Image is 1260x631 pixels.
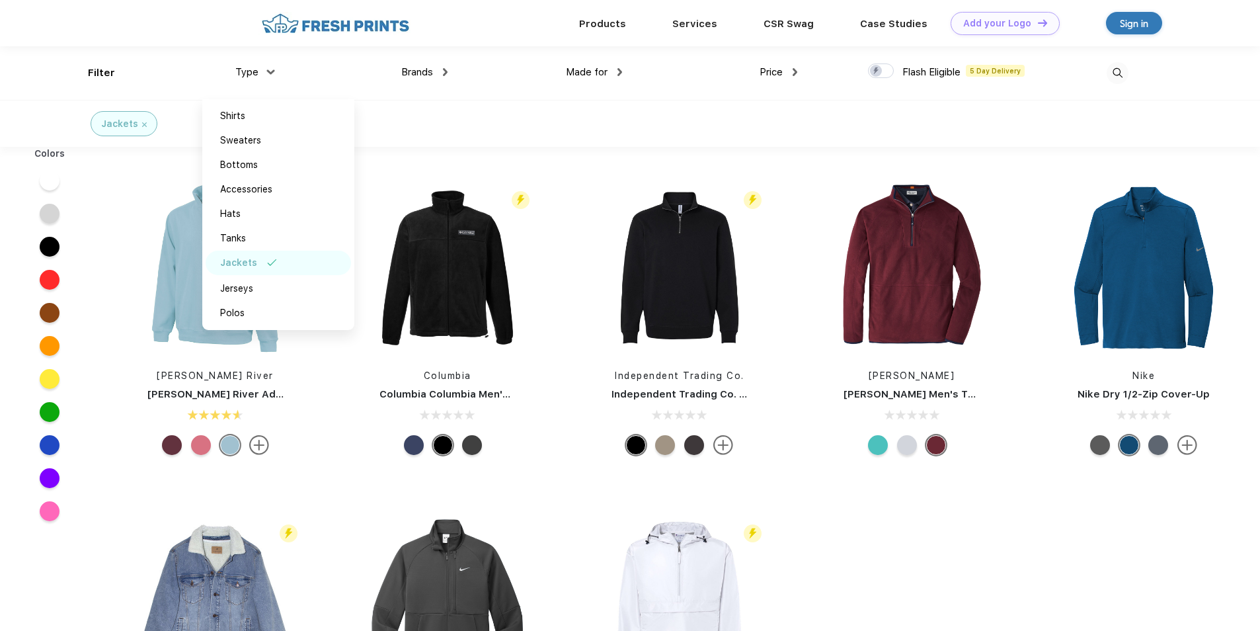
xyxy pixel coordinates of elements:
div: Polos [220,306,245,320]
a: [PERSON_NAME] River Adult Crosswind Quarter Zip Sweatshirt [147,388,465,400]
img: func=resize&h=266 [592,180,768,356]
a: [PERSON_NAME] Men's Thermal Flow Micro Fleece Half-Zip [844,388,1140,400]
div: Accessories [220,183,272,196]
img: func=resize&h=266 [824,180,1000,356]
div: Add your Logo [963,18,1031,29]
div: Gym Blue [1119,435,1139,455]
div: Bordeaux [926,435,946,455]
div: Shirts [220,109,245,123]
a: Services [672,18,717,30]
div: Jackets [220,256,257,270]
img: filter_cancel.svg [142,122,147,127]
img: more.svg [1177,435,1197,455]
div: Asphalt [684,435,704,455]
div: Sweaters [220,134,261,147]
img: flash_active_toggle.svg [744,191,762,209]
a: Sign in [1106,12,1162,34]
div: Black [433,435,453,455]
a: Nike [1132,370,1155,381]
div: Collegiate Navy [404,435,424,455]
div: Jerseys [220,282,253,296]
div: Filter [88,65,115,81]
img: dropdown.png [266,69,274,74]
img: flash_active_toggle.svg [512,191,530,209]
img: fo%20logo%202.webp [258,12,413,35]
img: dropdown.png [443,68,448,76]
a: Nike Dry 1/2-Zip Cover-Up [1078,388,1210,400]
div: Gale Grey [897,435,917,455]
span: Brands [401,66,433,78]
div: Preppy Pink [191,435,211,455]
img: dropdown.png [617,68,622,76]
div: Bottoms [220,158,258,172]
div: Tanks [220,231,246,245]
div: Black Heather [1090,435,1110,455]
a: Products [579,18,626,30]
span: Flash Eligible [902,66,961,78]
div: Lily Pad [868,435,888,455]
div: Charcoal Hthr [462,435,482,455]
span: Price [760,66,783,78]
div: Hats [220,207,241,221]
a: Columbia Columbia Men's Steens Mountain™ Full-Zip 2.0 Fleece [379,388,702,400]
img: desktop_search.svg [1107,62,1128,84]
a: Independent Trading Co. Unisex Midweight Quarter-Zip Pullover [611,388,935,400]
img: func=resize&h=266 [360,180,535,356]
span: Made for [566,66,608,78]
img: flash_active_toggle.svg [280,525,297,542]
img: func=resize&h=266 [1056,180,1232,356]
div: Black [626,435,646,455]
a: [PERSON_NAME] River [157,370,274,381]
a: Columbia [424,370,471,381]
img: flash_active_toggle.svg [744,525,762,542]
img: dropdown.png [793,68,797,76]
div: Maroon [162,435,182,455]
div: Jackets [101,117,138,131]
img: more.svg [249,435,269,455]
img: DT [1038,19,1047,26]
div: Navy Heather [1148,435,1168,455]
div: Colors [24,147,75,161]
span: Type [235,66,258,78]
img: filter_selected.svg [267,259,277,266]
img: more.svg [713,435,733,455]
img: func=resize&h=266 [128,180,303,356]
div: Cement [655,435,675,455]
a: CSR Swag [764,18,814,30]
a: Independent Trading Co. [615,370,744,381]
a: [PERSON_NAME] [869,370,955,381]
div: Aqua [220,435,240,455]
div: Sign in [1120,16,1148,31]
